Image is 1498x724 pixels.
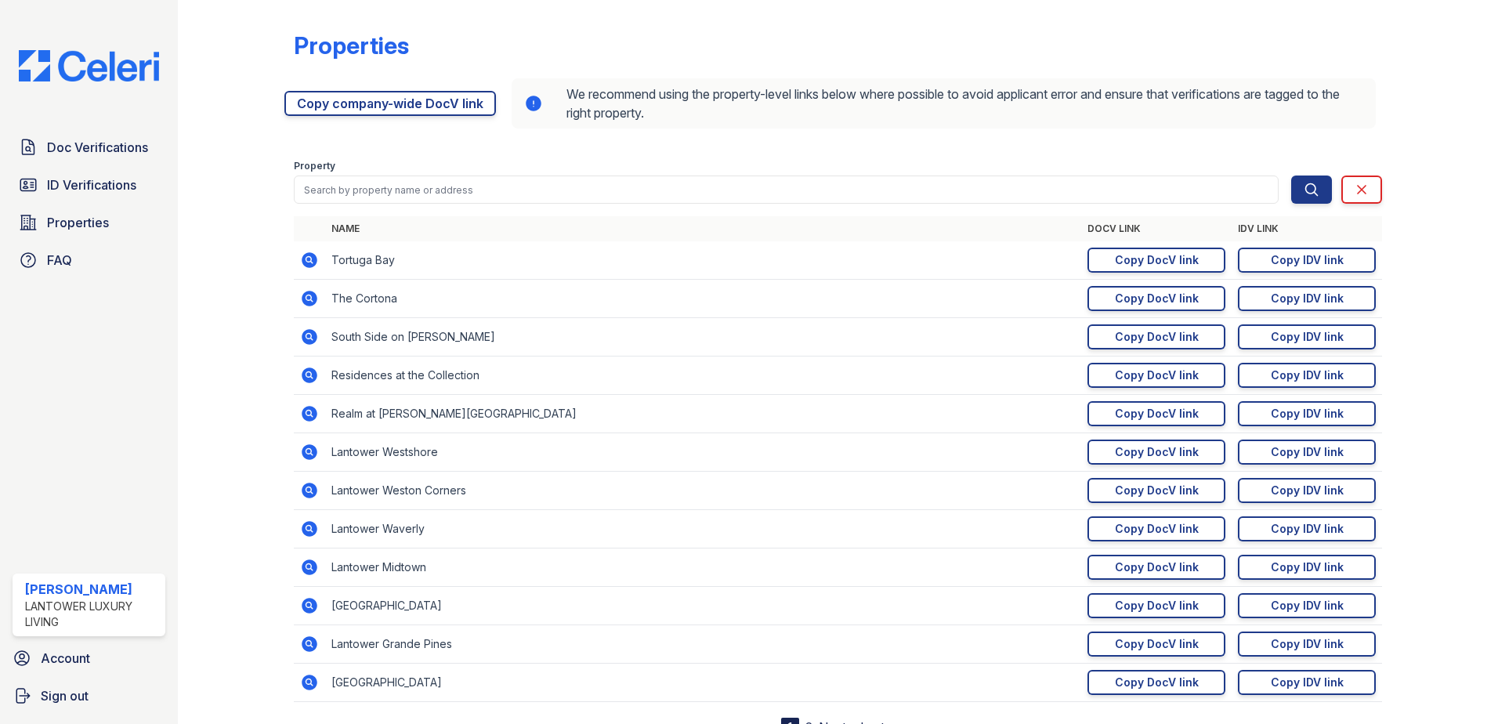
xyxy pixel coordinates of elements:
a: ID Verifications [13,169,165,201]
span: Account [41,649,90,668]
a: Copy DocV link [1087,593,1225,618]
div: Copy IDV link [1271,521,1344,537]
a: FAQ [13,244,165,276]
td: Lantower Weston Corners [325,472,1081,510]
div: Copy DocV link [1115,367,1199,383]
div: Copy DocV link [1115,675,1199,690]
a: Copy IDV link [1238,632,1376,657]
td: South Side on [PERSON_NAME] [325,318,1081,357]
div: Copy IDV link [1271,559,1344,575]
a: Copy DocV link [1087,670,1225,695]
div: [PERSON_NAME] [25,580,159,599]
a: Copy IDV link [1238,478,1376,503]
a: Copy DocV link [1087,478,1225,503]
a: Copy IDV link [1238,401,1376,426]
a: Account [6,643,172,674]
label: Property [294,160,335,172]
div: Copy IDV link [1271,598,1344,614]
a: Copy IDV link [1238,670,1376,695]
div: Copy IDV link [1271,444,1344,460]
a: Copy DocV link [1087,632,1225,657]
a: Properties [13,207,165,238]
div: Copy IDV link [1271,483,1344,498]
div: Copy IDV link [1271,675,1344,690]
a: Copy DocV link [1087,324,1225,349]
div: Copy DocV link [1115,636,1199,652]
a: Doc Verifications [13,132,165,163]
span: ID Verifications [47,176,136,194]
span: Properties [47,213,109,232]
a: Copy DocV link [1087,286,1225,311]
span: Doc Verifications [47,138,148,157]
input: Search by property name or address [294,176,1279,204]
td: Lantower Westshore [325,433,1081,472]
div: Copy DocV link [1115,559,1199,575]
div: Copy DocV link [1115,521,1199,537]
a: Copy IDV link [1238,516,1376,541]
div: Copy IDV link [1271,252,1344,268]
div: Copy DocV link [1115,329,1199,345]
span: FAQ [47,251,72,270]
span: Sign out [41,686,89,705]
div: Copy DocV link [1115,483,1199,498]
a: Sign out [6,680,172,711]
div: Copy IDV link [1271,329,1344,345]
a: Copy IDV link [1238,286,1376,311]
th: DocV Link [1081,216,1232,241]
a: Copy DocV link [1087,401,1225,426]
td: Tortuga Bay [325,241,1081,280]
a: Copy company-wide DocV link [284,91,496,116]
a: Copy IDV link [1238,440,1376,465]
a: Copy DocV link [1087,555,1225,580]
div: Copy IDV link [1271,636,1344,652]
div: Copy DocV link [1115,252,1199,268]
a: Copy IDV link [1238,248,1376,273]
div: Copy DocV link [1115,291,1199,306]
div: Copy IDV link [1271,291,1344,306]
a: Copy IDV link [1238,363,1376,388]
div: Properties [294,31,409,60]
img: CE_Logo_Blue-a8612792a0a2168367f1c8372b55b34899dd931a85d93a1a3d3e32e68fde9ad4.png [6,50,172,81]
td: Lantower Midtown [325,548,1081,587]
td: [GEOGRAPHIC_DATA] [325,587,1081,625]
a: Copy IDV link [1238,555,1376,580]
td: Residences at the Collection [325,357,1081,395]
div: Copy DocV link [1115,598,1199,614]
a: Copy DocV link [1087,440,1225,465]
td: Lantower Waverly [325,510,1081,548]
th: IDV Link [1232,216,1382,241]
td: Lantower Grande Pines [325,625,1081,664]
a: Copy DocV link [1087,248,1225,273]
a: Copy DocV link [1087,516,1225,541]
div: Copy DocV link [1115,444,1199,460]
div: Copy IDV link [1271,406,1344,422]
div: Lantower Luxury Living [25,599,159,630]
a: Copy IDV link [1238,593,1376,618]
div: Copy IDV link [1271,367,1344,383]
div: We recommend using the property-level links below where possible to avoid applicant error and ens... [512,78,1376,129]
a: Copy DocV link [1087,363,1225,388]
th: Name [325,216,1081,241]
td: The Cortona [325,280,1081,318]
td: Realm at [PERSON_NAME][GEOGRAPHIC_DATA] [325,395,1081,433]
div: Copy DocV link [1115,406,1199,422]
a: Copy IDV link [1238,324,1376,349]
td: [GEOGRAPHIC_DATA] [325,664,1081,702]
